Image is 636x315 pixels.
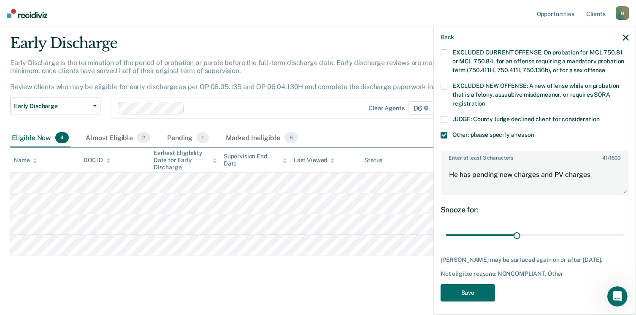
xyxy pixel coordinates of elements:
[408,101,435,115] span: D6
[154,149,217,171] div: Earliest Eligibility Date for Early Discharge
[607,286,628,307] iframe: Intercom live chat
[14,103,90,110] span: Early Discharge
[602,155,620,161] span: / 1600
[452,49,624,73] span: EXCLUDED CURRENT OFFENSE: On probation for MCL 750.81 or MCL 750.84, for an offense requiring a m...
[368,105,404,112] div: Clear agents
[441,256,629,263] div: [PERSON_NAME] may be surfaced again on or after [DATE].
[441,270,629,277] div: Not eligible reasons: NONCOMPLIANT, Other
[10,35,487,59] div: Early Discharge
[10,59,464,91] p: Early Discharge is the termination of the period of probation or parole before the full-term disc...
[364,157,382,164] div: Status
[441,152,628,161] label: Enter at least 3 characters
[84,157,111,164] div: DOC ID
[602,155,608,161] span: 41
[452,131,534,138] span: Other: please specify a reason
[452,116,600,122] span: JUDGE: County Judge declined client for consideration
[14,157,37,164] div: Name
[294,157,335,164] div: Last Viewed
[224,129,300,147] div: Marked Ineligible
[616,6,629,20] div: H
[7,9,47,18] img: Recidiviz
[441,284,495,301] button: Save
[165,129,211,147] div: Pending
[224,153,287,167] div: Supervision End Date
[441,163,628,194] textarea: He has pending new charges and PV charges
[284,132,298,143] span: 6
[441,34,454,41] button: Back
[452,82,619,107] span: EXCLUDED NEW OFFENSE: A new offense while on probation that is a felony, assaultive misdemeanor, ...
[55,132,69,143] span: 4
[84,129,152,147] div: Almost Eligible
[441,205,629,215] div: Snooze for:
[197,132,209,143] span: 1
[137,132,150,143] span: 2
[10,129,70,147] div: Eligible Now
